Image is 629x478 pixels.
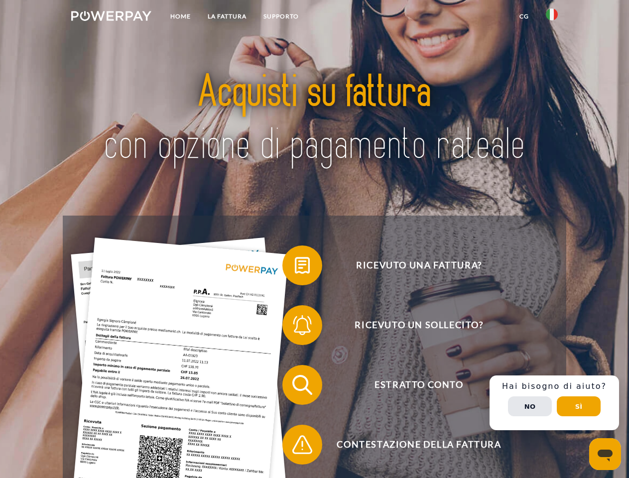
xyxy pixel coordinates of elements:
button: Sì [557,396,601,416]
a: Supporto [255,7,307,25]
button: Ricevuto un sollecito? [282,305,541,345]
button: Contestazione della fattura [282,425,541,465]
img: qb_bell.svg [290,313,315,338]
button: Ricevuto una fattura? [282,245,541,285]
img: qb_warning.svg [290,432,315,457]
span: Ricevuto una fattura? [297,245,541,285]
img: title-powerpay_it.svg [95,48,534,191]
button: Estratto conto [282,365,541,405]
button: No [508,396,552,416]
img: qb_bill.svg [290,253,315,278]
img: it [546,8,558,20]
img: qb_search.svg [290,372,315,397]
a: Home [162,7,199,25]
a: CG [511,7,537,25]
span: Ricevuto un sollecito? [297,305,541,345]
span: Estratto conto [297,365,541,405]
a: LA FATTURA [199,7,255,25]
span: Contestazione della fattura [297,425,541,465]
h3: Hai bisogno di aiuto? [496,381,613,391]
div: Schnellhilfe [490,375,619,430]
img: logo-powerpay-white.svg [71,11,151,21]
iframe: Pulsante per aprire la finestra di messaggistica [589,438,621,470]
